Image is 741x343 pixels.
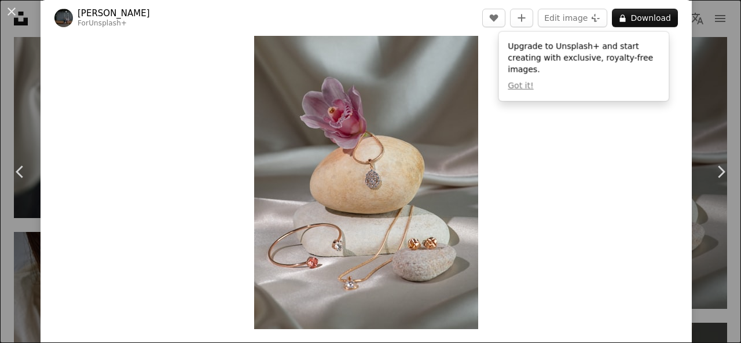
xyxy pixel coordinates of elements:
div: For [78,19,150,28]
a: [PERSON_NAME] [78,8,150,19]
div: Upgrade to Unsplash+ and start creating with exclusive, royalty-free images. [498,32,669,101]
button: Got it! [508,80,533,92]
a: Next [700,116,741,227]
button: Edit image [538,9,607,27]
button: Add to Collection [510,9,533,27]
button: Download [612,9,678,27]
button: Like [482,9,505,27]
img: Go to Anita Austvika's profile [54,9,73,27]
a: Unsplash+ [89,19,127,27]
